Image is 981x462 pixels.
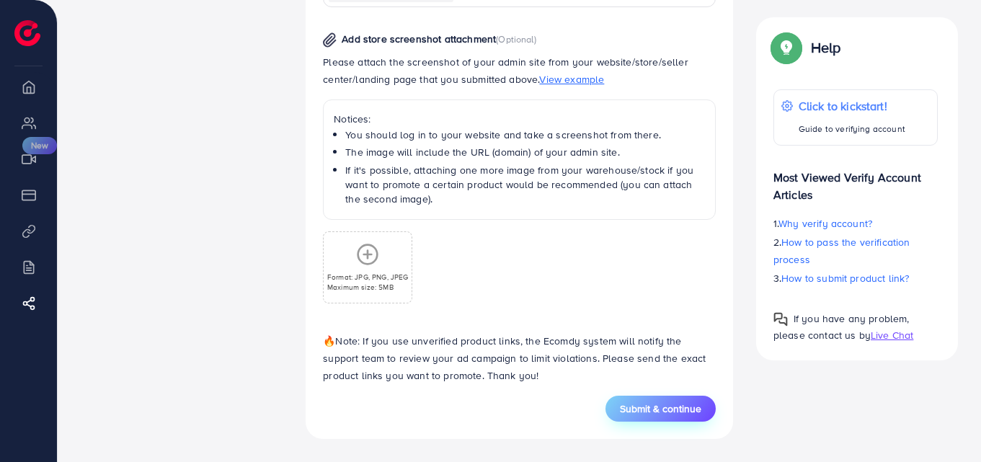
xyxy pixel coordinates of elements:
[620,401,701,416] span: Submit & continue
[781,271,909,285] span: How to submit product link?
[773,311,910,342] span: If you have any problem, please contact us by
[334,110,705,128] p: Notices:
[773,35,799,61] img: Popup guide
[539,72,604,86] span: View example
[920,397,970,451] iframe: Chat
[327,282,409,292] p: Maximum size: 5MB
[345,145,705,159] li: The image will include the URL (domain) of your admin site.
[778,216,872,231] span: Why verify account?
[14,20,40,46] img: logo
[342,32,496,46] span: Add store screenshot attachment
[323,332,716,384] p: Note: If you use unverified product links, the Ecomdy system will notify the support team to revi...
[605,396,716,422] button: Submit & continue
[773,270,938,287] p: 3.
[323,32,337,48] img: img
[773,157,938,203] p: Most Viewed Verify Account Articles
[773,312,788,326] img: Popup guide
[773,215,938,232] p: 1.
[773,235,910,267] span: How to pass the verification process
[871,328,913,342] span: Live Chat
[811,39,841,56] p: Help
[323,334,335,348] span: 🔥
[345,163,705,207] li: If it's possible, attaching one more image from your warehouse/stock if you want to promote a cer...
[773,234,938,268] p: 2.
[345,128,705,142] li: You should log in to your website and take a screenshot from there.
[799,120,905,138] p: Guide to verifying account
[496,32,536,45] span: (Optional)
[799,97,905,115] p: Click to kickstart!
[323,53,716,88] p: Please attach the screenshot of your admin site from your website/store/seller center/landing pag...
[327,272,409,282] p: Format: JPG, PNG, JPEG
